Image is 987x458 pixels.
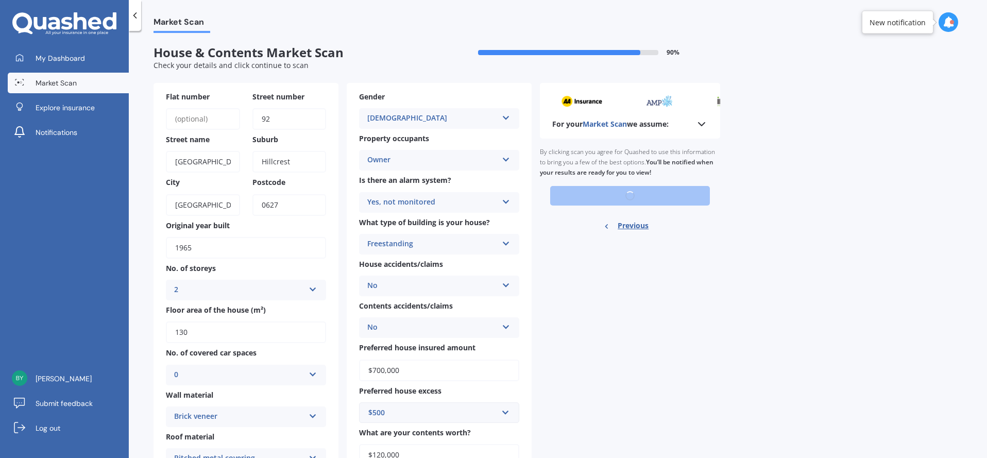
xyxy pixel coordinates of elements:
span: Street name [166,134,210,144]
b: For your we assume: [552,119,669,129]
a: Market Scan [8,73,129,93]
span: Wall material [166,390,213,400]
b: You’ll be notified when your results are ready for you to view! [540,158,713,177]
div: Yes, not monitored [367,196,498,209]
span: Notifications [36,127,77,138]
span: Log out [36,423,60,433]
span: House accidents/claims [359,259,443,269]
span: No. of storeys [166,263,216,273]
span: Gender [359,92,385,101]
span: Market Scan [36,78,77,88]
span: Explore insurance [36,103,95,113]
a: My Dashboard [8,48,129,69]
span: Contents accidents/claims [359,301,453,311]
div: New notification [870,17,926,27]
span: My Dashboard [36,53,85,63]
div: 2 [174,284,304,296]
span: Preferred house insured amount [359,343,475,353]
a: Explore insurance [8,97,129,118]
span: No. of covered car spaces [166,348,257,358]
span: Preferred house excess [359,386,441,396]
span: Flat number [166,92,210,101]
div: By clicking scan you agree for Quashed to use this information to bring you a few of the best opt... [540,139,720,186]
span: Roof material [166,432,214,442]
span: Is there an alarm system? [359,176,451,185]
span: Check your details and click continue to scan [154,60,309,70]
a: Notifications [8,122,129,143]
a: Log out [8,418,129,438]
span: What type of building is your house? [359,217,490,227]
span: Previous [618,218,649,233]
span: Market Scan [154,17,210,31]
input: (optional) [166,108,240,130]
span: City [166,178,180,188]
div: No [367,280,498,292]
div: 0 [174,369,304,381]
div: Owner [367,154,498,166]
a: [PERSON_NAME] [8,368,129,389]
span: Submit feedback [36,398,93,409]
div: No [367,321,498,334]
img: aa_sm.webp [561,95,602,107]
span: Suburb [252,134,278,144]
img: amp_sm.png [645,95,673,107]
div: $500 [368,407,498,418]
span: Property occupants [359,133,429,143]
span: Postcode [252,178,285,188]
span: 90 % [667,49,679,56]
div: Brick veneer [174,411,304,423]
img: initio_sm.webp [716,95,745,107]
span: Market Scan [583,119,627,129]
span: House & Contents Market Scan [154,45,437,60]
div: [DEMOGRAPHIC_DATA] [367,112,498,125]
a: Submit feedback [8,393,129,414]
input: Enter floor area [166,321,326,343]
span: Floor area of the house (m²) [166,305,266,315]
span: Original year built [166,220,230,230]
span: Street number [252,92,304,101]
span: What are your contents worth? [359,428,471,437]
span: [PERSON_NAME] [36,374,92,384]
img: b8f312f88daf8fb7590b2be62e41f7db [12,370,27,386]
div: Freestanding [367,238,498,250]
